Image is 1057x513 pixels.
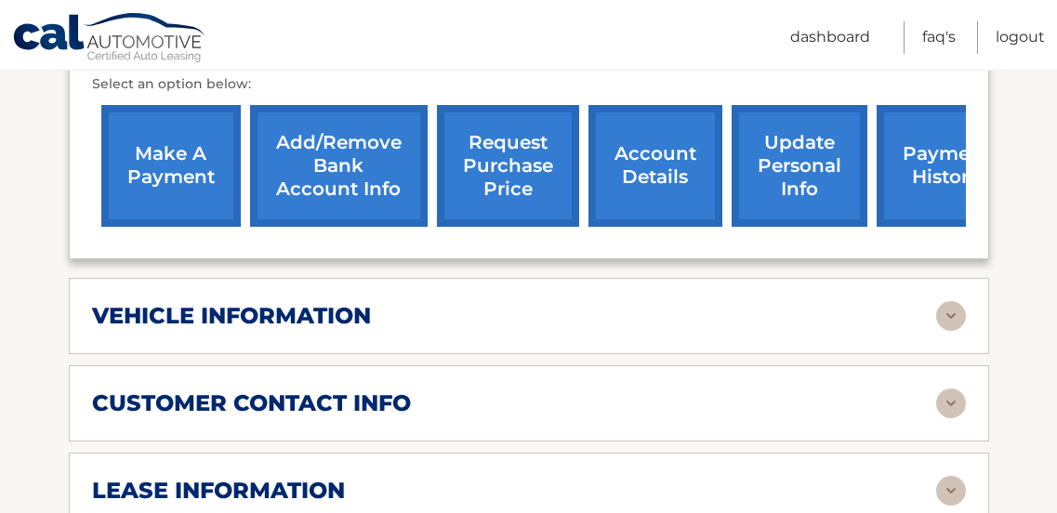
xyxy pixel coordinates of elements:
[588,105,722,227] a: account details
[732,105,867,227] a: update personal info
[936,476,966,506] img: accordion-rest.svg
[92,477,345,505] h2: lease information
[92,389,411,417] h2: customer contact info
[996,21,1045,54] a: Logout
[101,105,241,227] a: make a payment
[877,105,1016,227] a: payment history
[936,388,966,418] img: accordion-rest.svg
[437,105,579,227] a: request purchase price
[12,12,207,66] a: Cal Automotive
[92,302,371,330] h2: vehicle information
[936,301,966,331] img: accordion-rest.svg
[922,21,956,54] a: FAQ's
[250,105,428,227] a: Add/Remove bank account info
[92,73,966,96] p: Select an option below:
[790,21,870,54] a: Dashboard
